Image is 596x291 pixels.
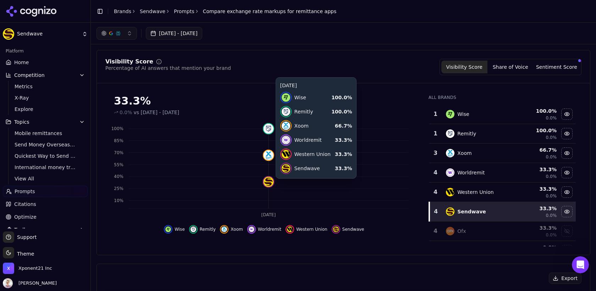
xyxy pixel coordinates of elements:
tr: 4worldremitWorldremit33.3%0.0%Hide worldremit data [429,163,576,183]
div: 33.3 % [519,205,557,212]
span: Explore [15,106,76,113]
button: Hide worldremit data [561,167,573,178]
button: Hide wise data [164,225,185,234]
button: Sentiment Score [534,61,580,73]
span: Competition [14,72,45,79]
span: International money transfers [15,164,76,171]
nav: breadcrumb [114,8,336,15]
span: Mobile remittances [15,130,76,137]
a: View All [12,174,79,184]
div: 33.3 % [519,224,557,231]
a: Citations [3,198,88,210]
button: Hide wise data [561,108,573,120]
span: Quickest Way to Send Money International [15,152,76,160]
tspan: 10% [114,198,123,203]
span: Optimize [14,213,37,220]
span: Send Money Overseas from [GEOGRAPHIC_DATA] [15,141,76,148]
a: Prompts [174,8,194,15]
button: Open organization switcher [3,263,52,274]
span: Sendwave [342,226,364,232]
tspan: 55% [114,162,123,167]
span: 0.0% [546,213,557,218]
button: Hide xoom data [220,225,243,234]
img: xoom [446,149,454,157]
span: Home [14,59,29,66]
div: 100.0 % [519,107,557,114]
img: Kiryako Sharikas [3,278,13,288]
div: 4 [432,227,439,235]
tr: 1wiseWise100.0%0.0%Hide wise data [429,105,576,124]
a: Explore [12,104,79,114]
span: Wise [175,226,185,232]
span: 0.0% [546,193,557,199]
span: 0.0% [120,109,132,116]
div: Percentage of AI answers that mention your brand [105,65,231,72]
div: Ofx [457,228,466,235]
img: remitly [191,226,196,232]
span: Metrics [15,83,76,90]
span: Support [14,234,37,241]
a: Mobile remittances [12,128,79,138]
a: International money transfers [12,162,79,172]
div: Remitly [457,130,476,137]
div: Worldremit [457,169,485,176]
tspan: 25% [114,186,123,191]
span: vs [DATE] - [DATE] [134,109,180,116]
span: 0.0% [546,115,557,121]
button: Hide remitly data [189,225,216,234]
img: sendwave [333,226,339,232]
button: Competition [3,69,88,81]
a: Send Money Overseas from [GEOGRAPHIC_DATA] [12,140,79,150]
div: Sendwave [457,208,486,215]
tspan: 40% [114,174,123,179]
tr: 1remitlyRemitly100.0%0.0%Hide remitly data [429,124,576,144]
div: 0.0 % [519,244,557,251]
img: worldremit [446,168,454,177]
tr: 4sendwaveSendwave33.3%0.0%Hide sendwave data [429,202,576,222]
a: X-Ray [12,93,79,103]
tr: 3xoomXoom66.7%0.0%Hide xoom data [429,144,576,163]
span: 0.0% [546,232,557,238]
img: ofx [446,227,454,235]
button: [DATE] - [DATE] [146,27,202,40]
div: Western Union [457,189,493,196]
tr: 4ofxOfx33.3%0.0%Show ofx data [429,222,576,241]
tr: 4western unionWestern Union33.3%0.0%Hide western union data [429,183,576,202]
div: 4 [433,207,439,216]
a: Optimize [3,211,88,223]
button: Hide western union data [561,186,573,198]
a: Metrics [12,82,79,91]
span: Remitly [200,226,216,232]
div: Xoom [457,150,471,157]
span: Western Union [296,226,327,232]
a: Prompts [3,186,88,197]
img: remitly [446,129,454,138]
button: Topics [3,116,88,128]
img: worldremit [249,226,254,232]
img: xoom [221,226,227,232]
button: Export [549,273,581,284]
a: Home [3,57,88,68]
a: Quickest Way to Send Money International [12,151,79,161]
span: View All [15,175,76,182]
span: Sendwave [17,31,79,37]
div: 1 [432,129,439,138]
tspan: 70% [114,150,123,155]
img: Xponent21 Inc [3,263,14,274]
button: Show ofx data [561,225,573,237]
span: 0.0% [546,174,557,179]
tspan: 85% [114,138,123,143]
span: Xponent21 Inc [18,265,52,272]
span: Xoom [231,226,243,232]
iframe: Intercom live chat [572,256,589,273]
div: Wise [457,111,469,118]
span: Worldremit [258,226,281,232]
button: Hide sendwave data [561,206,573,217]
img: sendwave [446,207,454,216]
span: Compare exchange rate markups for remittance apps [203,8,337,15]
button: Hide remitly data [561,128,573,139]
span: Theme [14,251,34,257]
button: Show lemfi data [561,245,573,256]
tspan: 100% [111,126,123,131]
span: Prompts [15,188,35,195]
